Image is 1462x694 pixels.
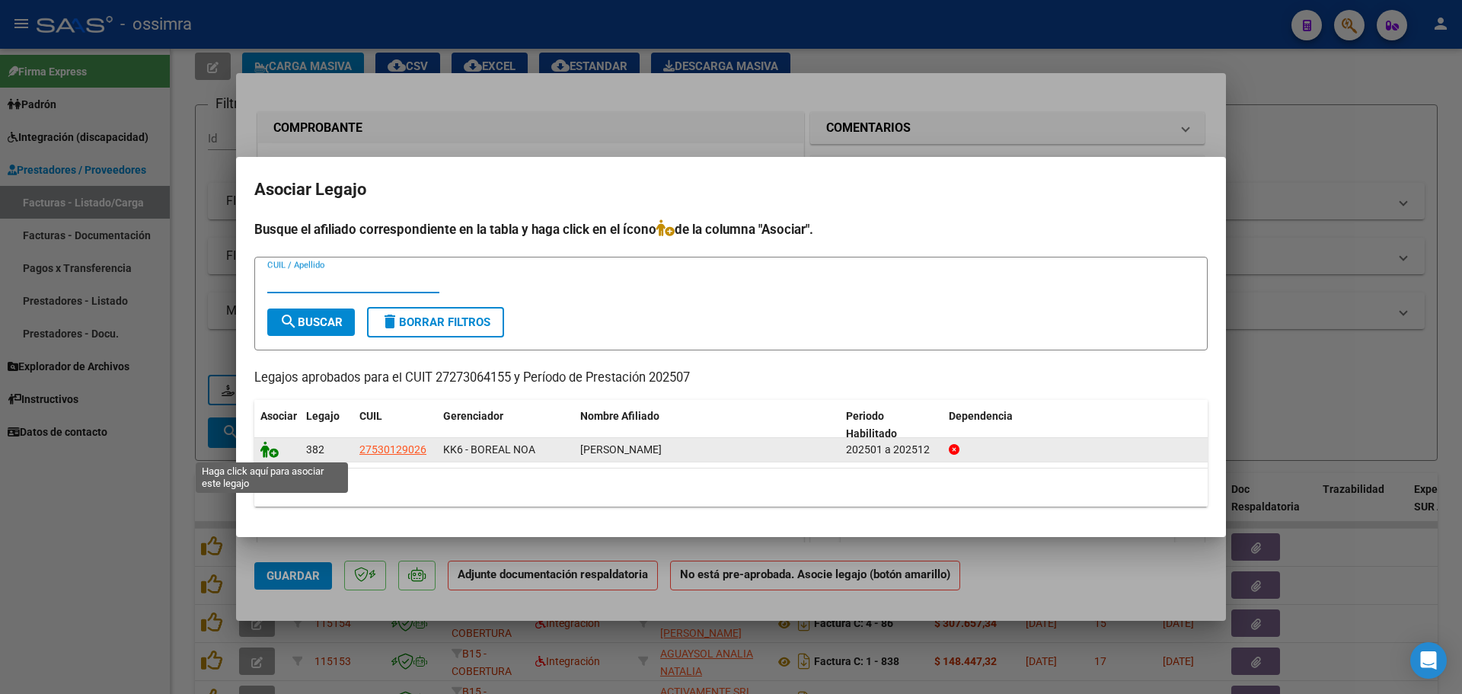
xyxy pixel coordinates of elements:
span: BURGOS JOSEFINA IRUPE [580,443,662,456]
span: Dependencia [949,410,1013,422]
datatable-header-cell: Asociar [254,400,300,450]
span: Legajo [306,410,340,422]
span: Gerenciador [443,410,503,422]
span: Buscar [279,315,343,329]
button: Buscar [267,309,355,336]
span: Asociar [260,410,297,422]
datatable-header-cell: Dependencia [943,400,1208,450]
datatable-header-cell: Periodo Habilitado [840,400,943,450]
div: 202501 a 202512 [846,441,937,459]
h2: Asociar Legajo [254,175,1208,204]
datatable-header-cell: Legajo [300,400,353,450]
datatable-header-cell: CUIL [353,400,437,450]
span: CUIL [359,410,382,422]
span: 27530129026 [359,443,426,456]
span: 382 [306,443,324,456]
p: Legajos aprobados para el CUIT 27273064155 y Período de Prestación 202507 [254,369,1208,388]
div: Open Intercom Messenger [1410,642,1447,679]
button: Borrar Filtros [367,307,504,337]
span: KK6 - BOREAL NOA [443,443,535,456]
div: 1 registros [254,469,1208,507]
datatable-header-cell: Gerenciador [437,400,574,450]
span: Periodo Habilitado [846,410,897,440]
mat-icon: delete [381,312,399,331]
datatable-header-cell: Nombre Afiliado [574,400,840,450]
span: Borrar Filtros [381,315,490,329]
mat-icon: search [279,312,298,331]
span: Nombre Afiliado [580,410,659,422]
h4: Busque el afiliado correspondiente en la tabla y haga click en el ícono de la columna "Asociar". [254,219,1208,239]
